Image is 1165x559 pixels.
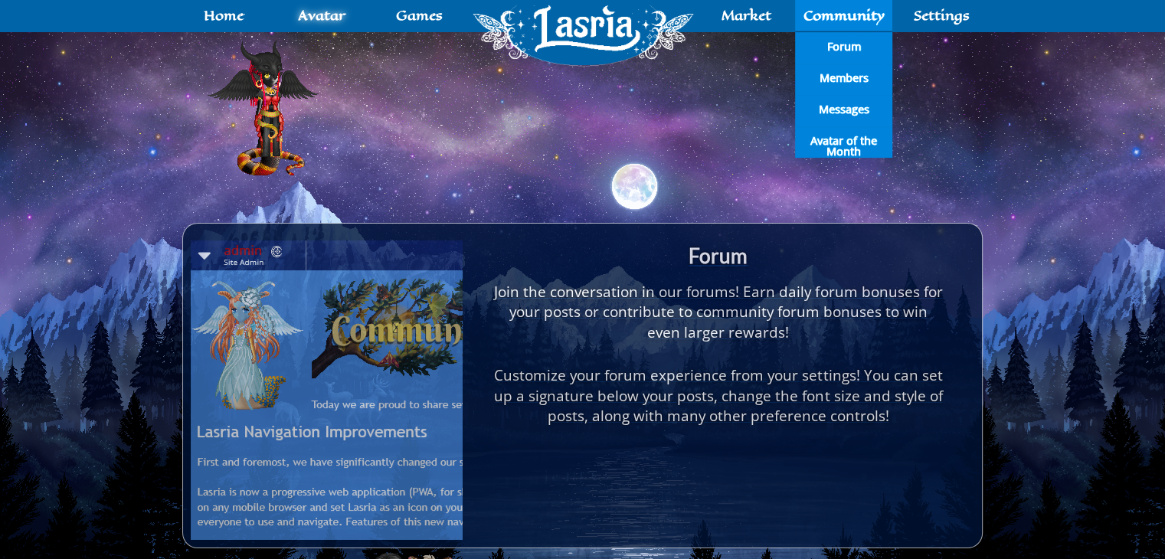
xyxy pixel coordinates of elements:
[722,9,771,21] span: Market
[175,28,990,204] a: Avatar
[795,32,893,64] a: Forum
[914,9,970,21] span: Settings
[175,28,333,204] img: Avatar
[175,215,990,556] a: Forums Forum Join the conversation in our forums! Earn daily forum bonuses for your posts or cont...
[795,95,893,126] a: Messages
[191,240,663,540] img: Forums
[297,9,345,21] span: Avatar
[493,365,944,427] div: Customize your forum experience from your settings! You can set up a signature below your posts, ...
[827,41,861,52] span: Forum
[493,282,944,343] div: Join the conversation in our forums! Earn daily forum bonuses for your posts or contribute to com...
[204,9,244,21] span: Home
[820,73,869,83] span: Members
[468,65,697,136] a: Home
[799,136,889,158] span: Avatar of the Month
[795,64,893,95] a: Members
[395,9,442,21] span: Games
[803,9,885,21] span: Community
[819,104,869,115] span: Messages
[795,126,893,158] a: Avatar of the Month
[493,240,944,273] h1: Forum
